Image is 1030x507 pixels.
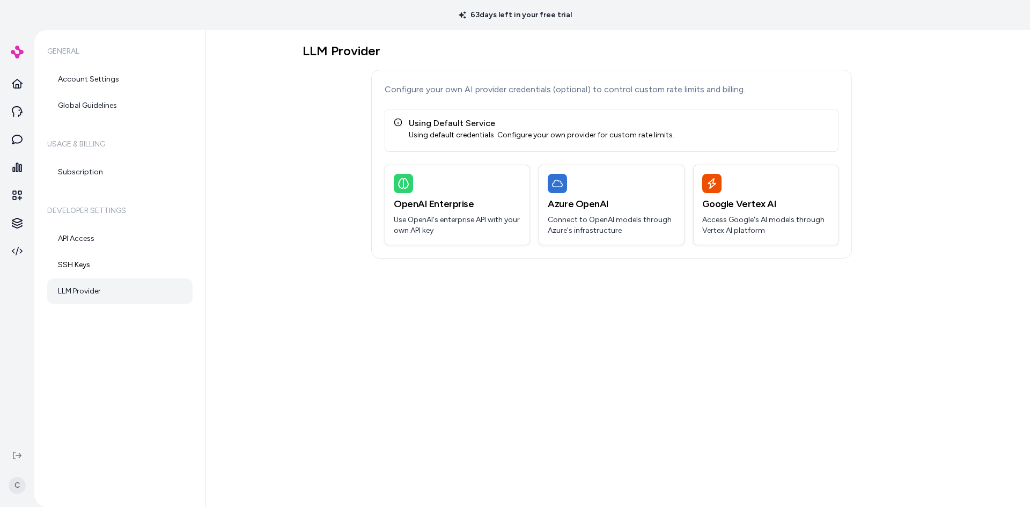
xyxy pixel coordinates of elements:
[47,196,193,226] h6: Developer Settings
[47,67,193,92] a: Account Settings
[9,477,26,494] span: C
[47,159,193,185] a: Subscription
[47,36,193,67] h6: General
[409,117,674,130] div: Using Default Service
[47,93,193,119] a: Global Guidelines
[452,10,578,20] p: 63 days left in your free trial
[47,129,193,159] h6: Usage & Billing
[548,196,675,211] h3: Azure OpenAI
[394,215,521,236] p: Use OpenAI's enterprise API with your own API key
[47,226,193,252] a: API Access
[11,46,24,58] img: alby Logo
[6,468,28,503] button: C
[548,215,675,236] p: Connect to OpenAI models through Azure's infrastructure
[47,278,193,304] a: LLM Provider
[394,196,521,211] h3: OpenAI Enterprise
[409,130,674,141] div: Using default credentials. Configure your own provider for custom rate limits.
[702,196,829,211] h3: Google Vertex AI
[385,83,838,96] p: Configure your own AI provider credentials (optional) to control custom rate limits and billing.
[702,215,829,236] p: Access Google's AI models through Vertex AI platform
[47,252,193,278] a: SSH Keys
[303,43,921,59] h1: LLM Provider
